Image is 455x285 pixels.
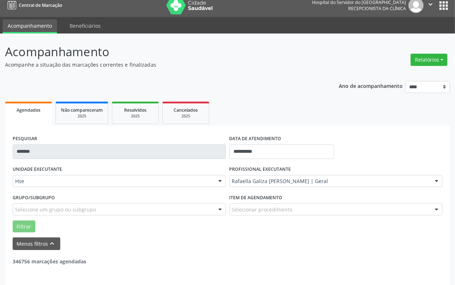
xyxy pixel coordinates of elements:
div: 2025 [117,113,153,119]
button: Relatórios [411,54,447,66]
span: Rafaella Galiza [PERSON_NAME] | Geral [232,178,428,185]
span: Agendados [17,107,40,113]
label: UNIDADE EXECUTANTE [13,164,62,175]
label: PESQUISAR [13,133,37,144]
p: Acompanhe a situação das marcações correntes e finalizadas [5,61,316,68]
span: Selecione um grupo ou subgrupo [15,206,96,213]
label: DATA DE ATENDIMENTO [229,133,281,144]
span: Cancelados [174,107,198,113]
i:  [426,0,434,8]
button: Menos filtroskeyboard_arrow_up [13,237,60,250]
span: Recepcionista da clínica [348,5,406,12]
i: keyboard_arrow_up [48,240,56,248]
a: Beneficiários [65,19,106,32]
button: Filtrar [13,221,35,233]
span: Não compareceram [61,107,103,113]
strong: 346756 marcações agendadas [13,258,86,265]
span: Selecionar procedimento [232,206,293,213]
span: Hse [15,178,211,185]
p: Acompanhamento [5,43,316,61]
p: Ano de acompanhamento [339,81,403,90]
label: Grupo/Subgrupo [13,192,55,203]
label: PROFISSIONAL EXECUTANTE [229,164,291,175]
span: Central de Marcação [19,2,62,8]
a: Acompanhamento [3,19,57,34]
label: Item de agendamento [229,192,283,203]
div: 2025 [61,113,103,119]
div: 2025 [168,113,204,119]
span: Resolvidos [124,107,146,113]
